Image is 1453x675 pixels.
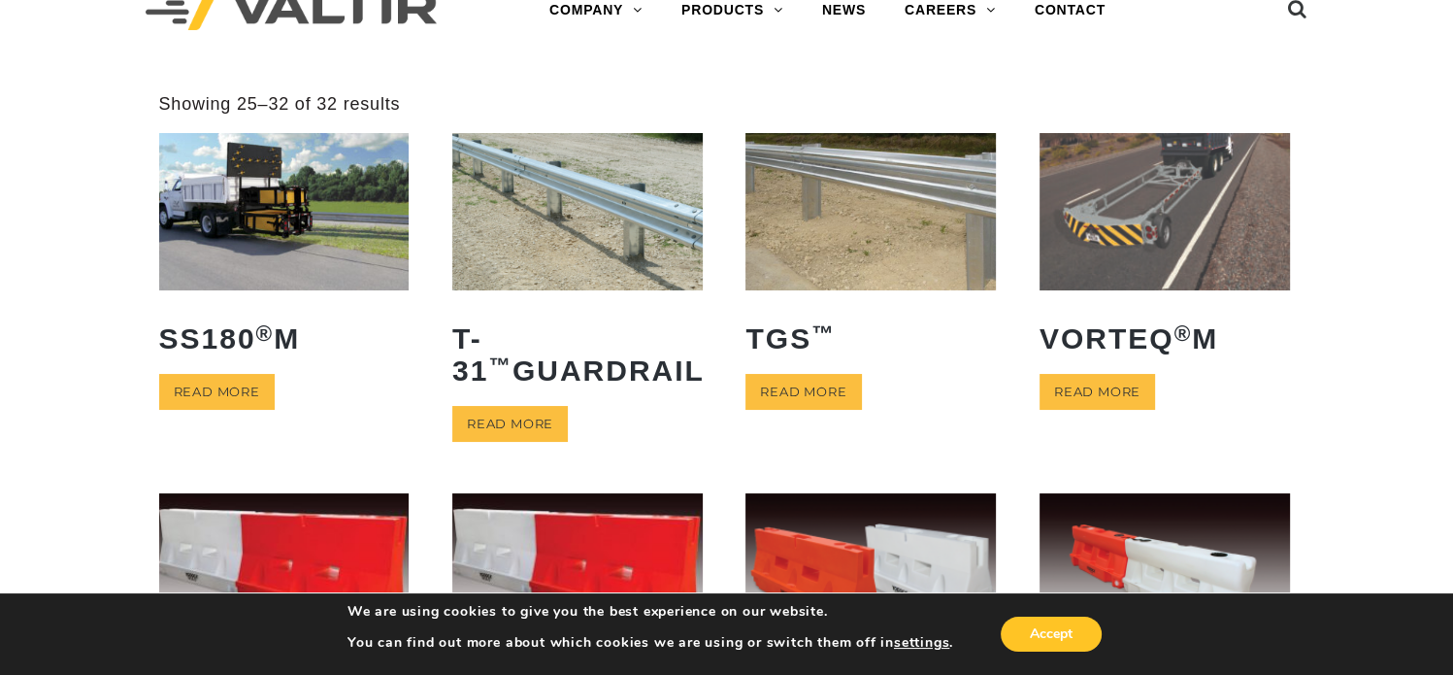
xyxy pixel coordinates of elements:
h2: SS180 M [159,308,410,369]
a: SS180®M [159,133,410,368]
h2: VORTEQ M [1040,308,1290,369]
sup: ™ [488,354,512,378]
a: Read more about “T-31™ Guardrail” [452,406,568,442]
h2: T-31 Guardrail [452,308,703,401]
p: We are using cookies to give you the best experience on our website. [347,603,953,621]
a: T-31™Guardrail [452,133,703,400]
a: Read more about “SS180® M” [159,374,275,410]
p: You can find out more about which cookies we are using or switch them off in . [347,634,953,652]
a: Read more about “TGS™” [745,374,861,410]
button: settings [894,634,949,652]
a: Read more about “VORTEQ® M” [1040,374,1155,410]
p: Showing 25–32 of 32 results [159,93,401,116]
a: VORTEQ®M [1040,133,1290,368]
h2: TGS [745,308,996,369]
img: Yodock 2001 Water Filled Barrier and Barricade [159,493,410,650]
img: Yodock 2001 Water Filled Barrier and Barricade [452,493,703,650]
sup: ™ [811,321,836,346]
button: Accept [1001,617,1102,652]
sup: ® [256,321,275,346]
a: TGS™ [745,133,996,368]
sup: ® [1174,321,1193,346]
